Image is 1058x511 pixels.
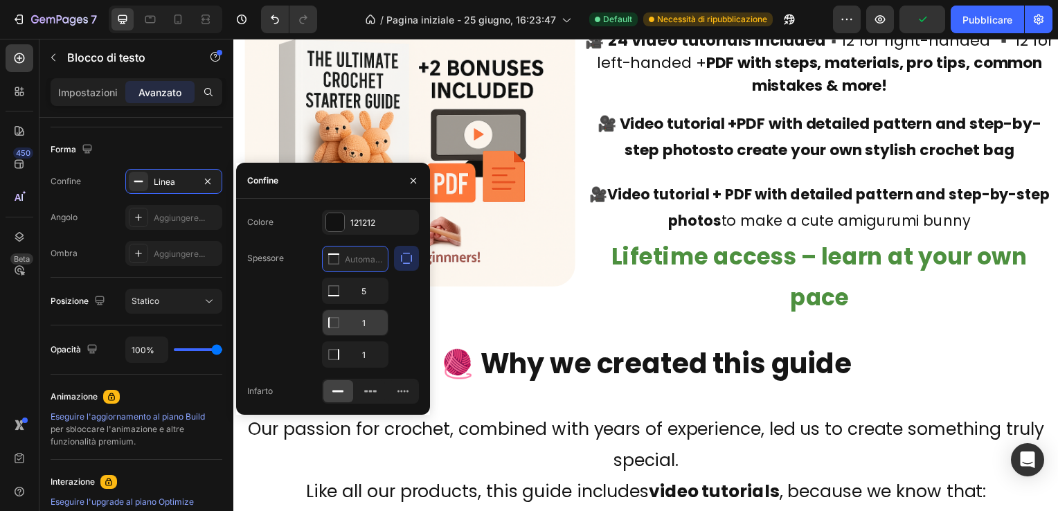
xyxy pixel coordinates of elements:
input: Automatico [323,246,388,271]
div: 121212 [350,217,415,229]
strong: 🧶 Why we created this guide [208,308,622,347]
div: Aggiungere... [154,248,219,260]
p: Text Block [67,49,185,66]
div: 450 [13,147,33,159]
font: Ombra [51,247,78,260]
font: per sbloccare l'animazione e altre funzionalità premium. [51,424,184,447]
button: 7 [6,6,103,33]
font: Confine [51,175,81,188]
font: Animazione [51,391,98,403]
font: Colore [247,216,274,228]
font: Forma [51,143,76,156]
font: Opacità [51,343,81,356]
span: Necessità di ripubblicazione [657,13,767,26]
input: Automatico [323,310,388,335]
font: Interazione [51,476,95,488]
div: Aggiungere... [154,212,219,224]
div: Eseguire l'aggiornamento al piano Build [51,411,222,423]
span: Statico [132,296,159,306]
button: Pubblicare [951,6,1024,33]
font: Infarto [247,385,273,397]
p: Lifetime access – learn at your own pace [351,199,830,282]
span: Default [603,13,632,26]
p: Our passion for crochet, combined with years of experience, led us to create something truly spec... [1,378,830,472]
font: Angolo [51,211,78,224]
font: Pubblicare [962,12,1012,27]
span: / [380,12,384,27]
p: 🎥 Video tutorial + to create your own stylish crochet bag [351,72,830,127]
span: Pagina iniziale - 25 giugno, 16:23:47 [386,12,556,27]
strong: PDF with detailed pattern and step-by-step photos [394,75,814,124]
strong: Video tutorial + [376,147,491,167]
div: Eseguire l'upgrade al piano Optimize [51,496,222,508]
input: Automatico [323,278,388,303]
p: 🎥 to make a cute amigurumi bunny [351,144,830,197]
p: Impostazioni [58,85,118,100]
font: Confine [247,174,278,187]
font: Posizione [51,295,89,307]
div: Linea [154,176,194,188]
p: 7 [91,11,97,28]
strong: PDF with steps, materials, pro tips, common mistakes & more! [476,14,814,58]
iframe: Design area [233,39,1058,511]
strong: watching and listening [448,475,657,499]
input: Automatico [323,342,388,367]
div: Apri Intercom Messenger [1011,443,1044,476]
p: Avanzato [138,85,181,100]
input: Automatico [126,337,168,362]
font: Spessore [247,252,284,265]
div: Annulla/Ripeti [261,6,317,33]
div: Beta [10,253,33,265]
strong: video tutorials [418,444,550,468]
button: Statico [125,289,222,314]
strong: PDF with detailed pattern and step-by-step photos [438,147,822,193]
